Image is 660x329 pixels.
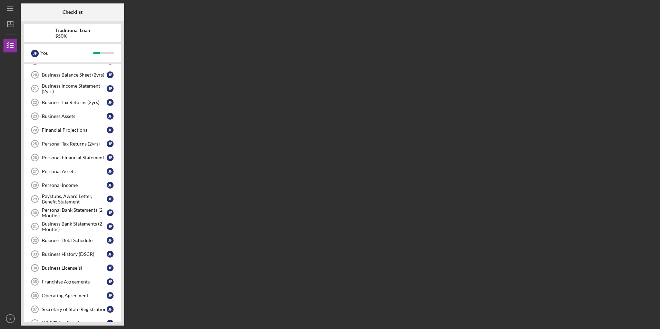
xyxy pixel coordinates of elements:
[42,193,107,205] div: Paystubs, Award Letter, Benefit Statement
[28,233,117,247] a: 32Business Debt ScheduleJF
[107,99,114,106] div: J F
[107,237,114,244] div: J F
[28,109,117,123] a: 23Business AssetsJF
[33,211,37,215] tspan: 30
[107,265,114,271] div: J F
[28,261,117,275] a: 34Business License(s)JF
[42,141,107,147] div: Personal Tax Returns (2yrs)
[42,265,107,271] div: Business License(s)
[33,238,37,242] tspan: 32
[107,292,114,299] div: J F
[55,28,90,33] b: Traditional Loan
[33,293,37,298] tspan: 36
[107,71,114,78] div: J F
[107,113,114,120] div: J F
[42,83,107,94] div: Business Income Statement (2yrs)
[107,196,114,202] div: J F
[42,238,107,243] div: Business Debt Schedule
[3,312,17,326] button: JF
[107,320,114,327] div: J F
[33,321,37,325] tspan: 38
[33,142,37,146] tspan: 25
[33,252,37,256] tspan: 33
[42,100,107,105] div: Business Tax Returns (2yrs)
[42,72,107,78] div: Business Balance Sheet (2yrs)
[33,87,37,91] tspan: 21
[28,123,117,137] a: 24Financial ProjectionsJF
[33,266,37,270] tspan: 34
[28,247,117,261] a: 33Business History (DSCR)JF
[28,192,117,206] a: 29Paystubs, Award Letter, Benefit StatementJF
[42,279,107,285] div: Franchise Agreements
[42,293,107,298] div: Operating Agreement
[107,168,114,175] div: J F
[33,169,37,173] tspan: 27
[28,275,117,289] a: 35Franchise AgreementsJF
[31,50,39,57] div: J F
[42,221,107,232] div: Business Bank Statements (2 Months)
[28,164,117,178] a: 27Personal AssetsJF
[42,169,107,174] div: Personal Assets
[33,128,37,132] tspan: 24
[42,182,107,188] div: Personal Income
[107,85,114,92] div: J F
[33,197,37,201] tspan: 29
[55,33,90,39] div: $50K
[42,320,107,326] div: UCC Filing Search
[33,114,37,118] tspan: 23
[107,127,114,133] div: J F
[28,82,117,96] a: 21Business Income Statement (2yrs)JF
[42,113,107,119] div: Business Assets
[107,278,114,285] div: J F
[62,9,82,15] b: Checklist
[28,137,117,151] a: 25Personal Tax Returns (2yrs)JF
[9,317,12,321] text: JF
[40,47,93,59] div: You
[107,223,114,230] div: J F
[107,209,114,216] div: J F
[42,155,107,160] div: Personal Financial Statement
[28,220,117,233] a: 31Business Bank Statements (2 Months)JF
[28,178,117,192] a: 28Personal IncomeJF
[28,206,117,220] a: 30Personal Bank Statements (2 Months)JF
[28,68,117,82] a: 20Business Balance Sheet (2yrs)JF
[33,280,37,284] tspan: 35
[42,251,107,257] div: Business History (DSCR)
[28,302,117,316] a: 37Secretary of State RegistrationJF
[42,207,107,218] div: Personal Bank Statements (2 Months)
[107,306,114,313] div: J F
[33,156,37,160] tspan: 26
[28,289,117,302] a: 36Operating AgreementJF
[28,96,117,109] a: 22Business Tax Returns (2yrs)JF
[33,100,37,104] tspan: 22
[33,73,37,77] tspan: 20
[107,154,114,161] div: J F
[42,307,107,312] div: Secretary of State Registration
[33,225,37,229] tspan: 31
[33,307,37,311] tspan: 37
[42,127,107,133] div: Financial Projections
[107,140,114,147] div: J F
[107,251,114,258] div: J F
[28,151,117,164] a: 26Personal Financial StatementJF
[107,182,114,189] div: J F
[33,183,37,187] tspan: 28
